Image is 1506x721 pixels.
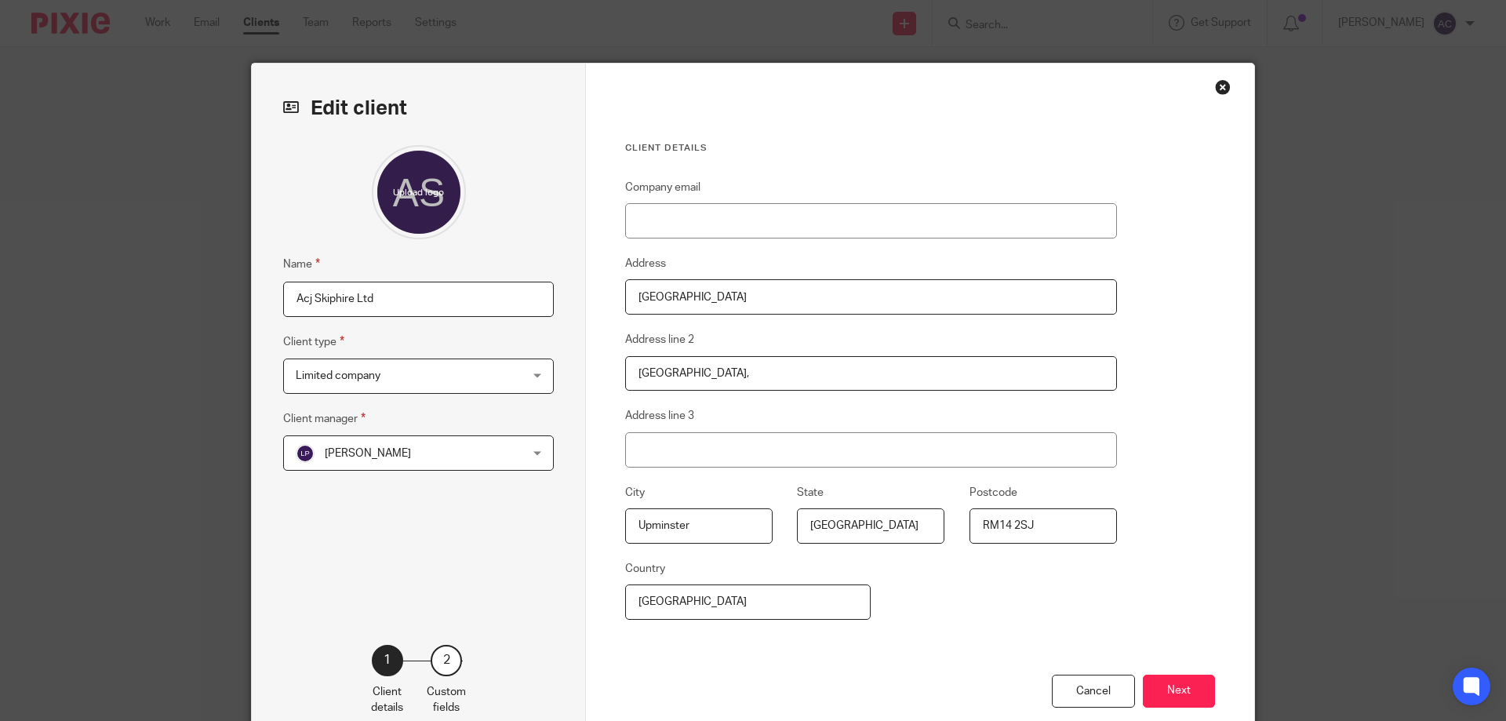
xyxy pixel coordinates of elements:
div: Cancel [1052,675,1135,708]
div: Close this dialog window [1215,79,1231,95]
img: svg%3E [296,444,315,463]
span: [PERSON_NAME] [325,448,411,459]
label: Address [625,256,666,271]
label: Client manager [283,410,366,428]
h3: Client details [625,142,1117,155]
p: Custom fields [427,684,466,716]
label: Country [625,561,665,577]
label: Name [283,255,320,273]
label: Company email [625,180,700,195]
button: Next [1143,675,1215,708]
h2: Edit client [283,95,554,122]
label: Postcode [969,485,1017,501]
label: Client type [283,333,344,351]
label: City [625,485,645,501]
span: Limited company [296,370,380,381]
p: Client details [371,684,403,716]
label: Address line 3 [625,408,694,424]
label: Address line 2 [625,332,694,348]
label: State [797,485,824,501]
div: 2 [431,645,462,676]
div: 1 [372,645,403,676]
